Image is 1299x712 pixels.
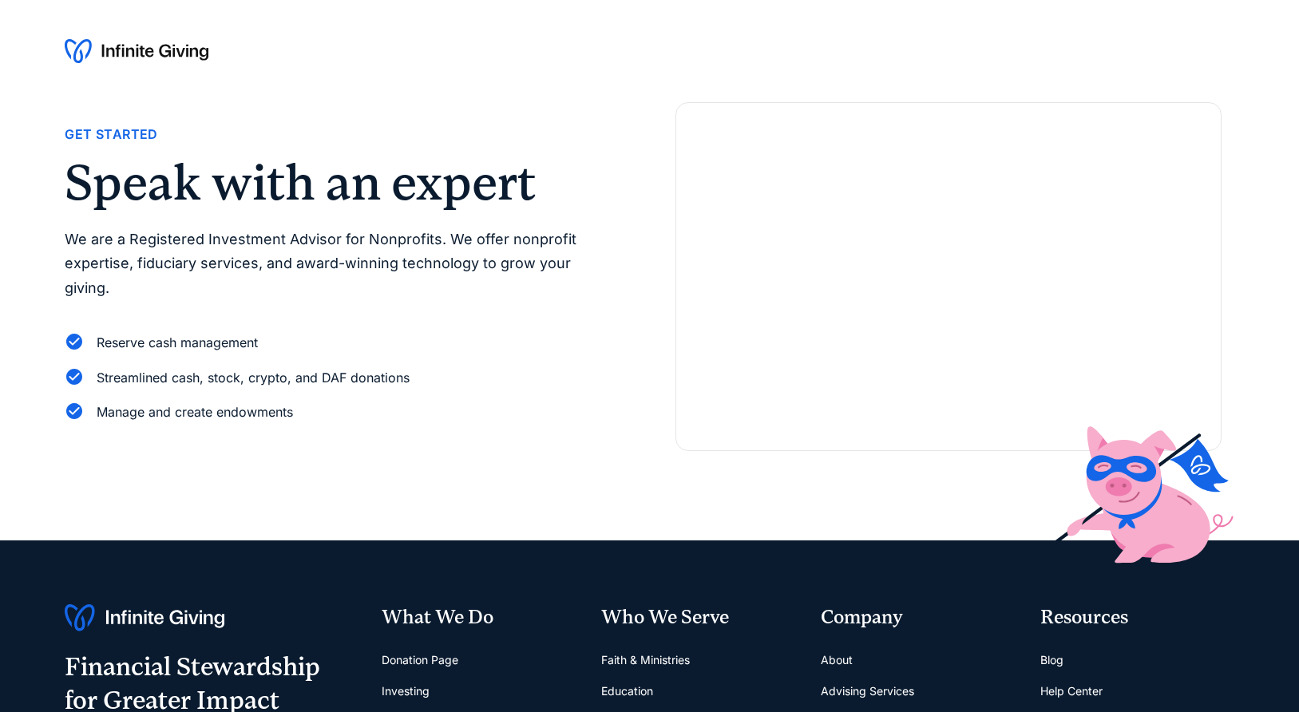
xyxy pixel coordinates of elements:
[97,332,258,354] div: Reserve cash management
[601,604,795,631] div: Who We Serve
[97,401,293,423] div: Manage and create endowments
[382,675,430,707] a: Investing
[821,675,914,707] a: Advising Services
[821,604,1015,631] div: Company
[601,644,690,676] a: Faith & Ministries
[1040,604,1234,631] div: Resources
[821,644,853,676] a: About
[65,227,611,301] p: We are a Registered Investment Advisor for Nonprofits. We offer nonprofit expertise, fiduciary se...
[97,367,410,389] div: Streamlined cash, stock, crypto, and DAF donations
[65,124,157,145] div: Get Started
[702,154,1195,425] iframe: Form 0
[601,675,653,707] a: Education
[1040,675,1103,707] a: Help Center
[65,158,611,208] h2: Speak with an expert
[382,604,576,631] div: What We Do
[382,644,458,676] a: Donation Page
[1040,644,1063,676] a: Blog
